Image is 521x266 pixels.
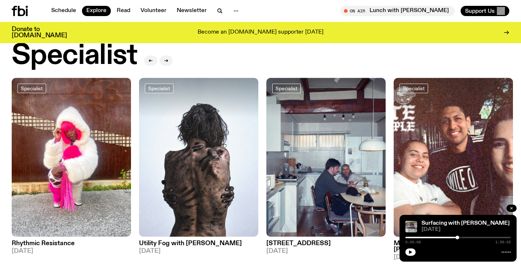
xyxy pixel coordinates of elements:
[12,78,131,237] img: Attu crouches on gravel in front of a brown wall. They are wearing a white fur coat with a hood, ...
[394,237,513,261] a: Mi Gente/My People with [PERSON_NAME][DATE]
[405,240,421,244] span: 0:59:08
[272,84,301,93] a: Specialist
[12,240,131,247] h3: Rhythmic Resistance
[148,85,170,91] span: Specialist
[136,6,171,16] a: Volunteer
[198,29,323,36] p: Become an [DOMAIN_NAME] supporter [DATE]
[12,42,137,70] h2: Specialist
[12,248,131,254] span: [DATE]
[266,237,386,254] a: [STREET_ADDRESS][DATE]
[172,6,211,16] a: Newsletter
[145,84,173,93] a: Specialist
[348,8,451,14] span: Tune in live
[266,240,386,247] h3: [STREET_ADDRESS]
[421,220,510,226] a: Surfacing with [PERSON_NAME]
[47,6,80,16] a: Schedule
[139,78,258,237] img: Cover of Leese's album Δ
[465,8,495,14] span: Support Us
[394,254,513,261] span: [DATE]
[139,237,258,254] a: Utility Fog with [PERSON_NAME][DATE]
[266,78,386,237] img: Pat sits at a dining table with his profile facing the camera. Rhea sits to his left facing the c...
[12,26,67,39] h3: Donate to [DOMAIN_NAME]
[461,6,509,16] button: Support Us
[403,85,425,91] span: Specialist
[82,6,111,16] a: Explore
[421,227,511,232] span: [DATE]
[394,240,513,253] h3: Mi Gente/My People with [PERSON_NAME]
[12,237,131,254] a: Rhythmic Resistance[DATE]
[139,248,258,254] span: [DATE]
[18,84,46,93] a: Specialist
[112,6,135,16] a: Read
[400,84,428,93] a: Specialist
[266,248,386,254] span: [DATE]
[495,240,511,244] span: 1:59:55
[276,85,297,91] span: Specialist
[340,6,455,16] button: On AirLunch with [PERSON_NAME]
[21,85,43,91] span: Specialist
[139,240,258,247] h3: Utility Fog with [PERSON_NAME]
